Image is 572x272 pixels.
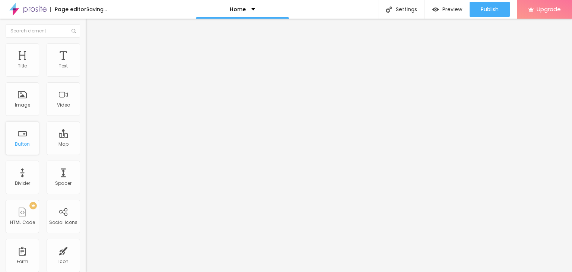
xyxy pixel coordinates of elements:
[71,29,76,33] img: Icone
[432,6,439,13] img: view-1.svg
[86,19,572,272] iframe: Editor
[55,181,71,186] div: Spacer
[15,102,30,108] div: Image
[481,6,499,12] span: Publish
[58,259,69,264] div: Icon
[59,63,68,69] div: Text
[537,6,561,12] span: Upgrade
[470,2,510,17] button: Publish
[230,7,246,12] p: Home
[58,142,69,147] div: Map
[86,7,107,12] div: Saving...
[6,24,80,38] input: Search element
[386,6,392,13] img: Icone
[10,220,35,225] div: HTML Code
[15,181,30,186] div: Divider
[425,2,470,17] button: Preview
[18,63,27,69] div: Title
[50,7,86,12] div: Page editor
[442,6,462,12] span: Preview
[49,220,77,225] div: Social Icons
[15,142,30,147] div: Button
[57,102,70,108] div: Video
[17,259,28,264] div: Form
